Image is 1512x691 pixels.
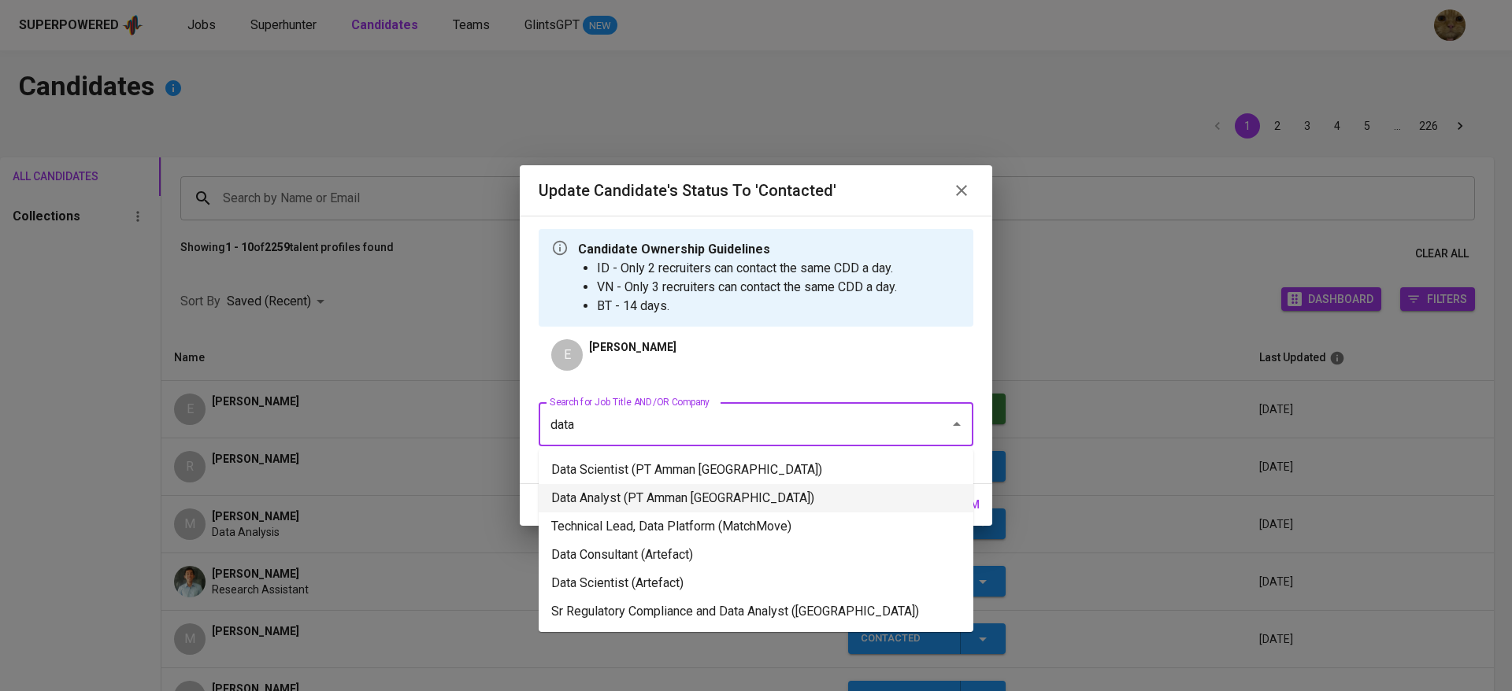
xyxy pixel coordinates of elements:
[539,569,973,597] li: Data Scientist (Artefact)
[539,178,836,203] h6: Update Candidate's Status to 'Contacted'
[539,512,973,541] li: Technical Lead, Data Platform (MatchMove)
[539,484,973,512] li: Data Analyst (PT Amman [GEOGRAPHIC_DATA])
[539,456,973,484] li: Data Scientist (PT Amman [GEOGRAPHIC_DATA])
[597,259,897,278] li: ID - Only 2 recruiters can contact the same CDD a day.
[589,339,676,355] p: [PERSON_NAME]
[539,597,973,626] li: Sr Regulatory Compliance and Data Analyst ([GEOGRAPHIC_DATA])
[578,240,897,259] p: Candidate Ownership Guidelines
[597,278,897,297] li: VN - Only 3 recruiters can contact the same CDD a day.
[597,297,897,316] li: BT - 14 days.
[551,339,583,371] div: E
[539,541,973,569] li: Data Consultant (Artefact)
[946,413,968,435] button: Close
